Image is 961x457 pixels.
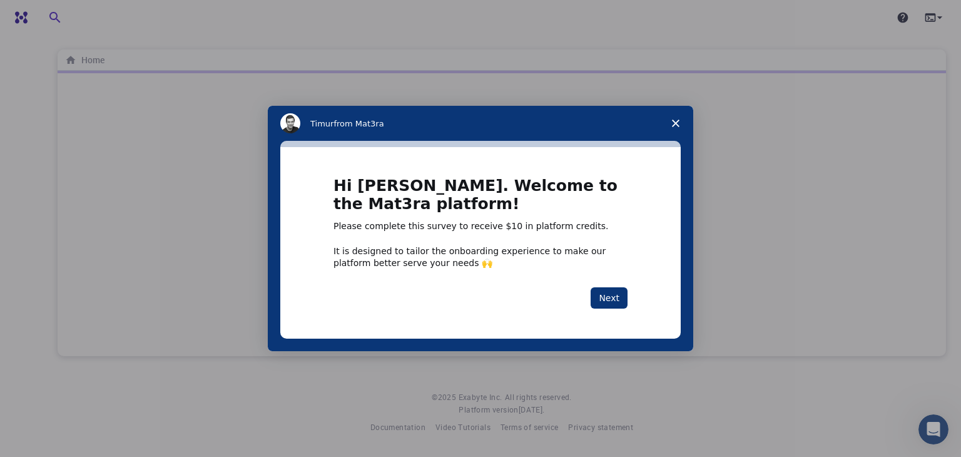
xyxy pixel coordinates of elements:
h1: Hi [PERSON_NAME]. Welcome to the Mat3ra platform! [333,177,628,220]
img: Profile image for Timur [280,113,300,133]
button: Next [591,287,628,309]
div: It is designed to tailor the onboarding experience to make our platform better serve your needs 🙌 [333,245,628,268]
div: Please complete this survey to receive $10 in platform credits. [333,220,628,233]
span: Timur [310,119,333,128]
span: Close survey [658,106,693,141]
span: from Mat3ra [333,119,384,128]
